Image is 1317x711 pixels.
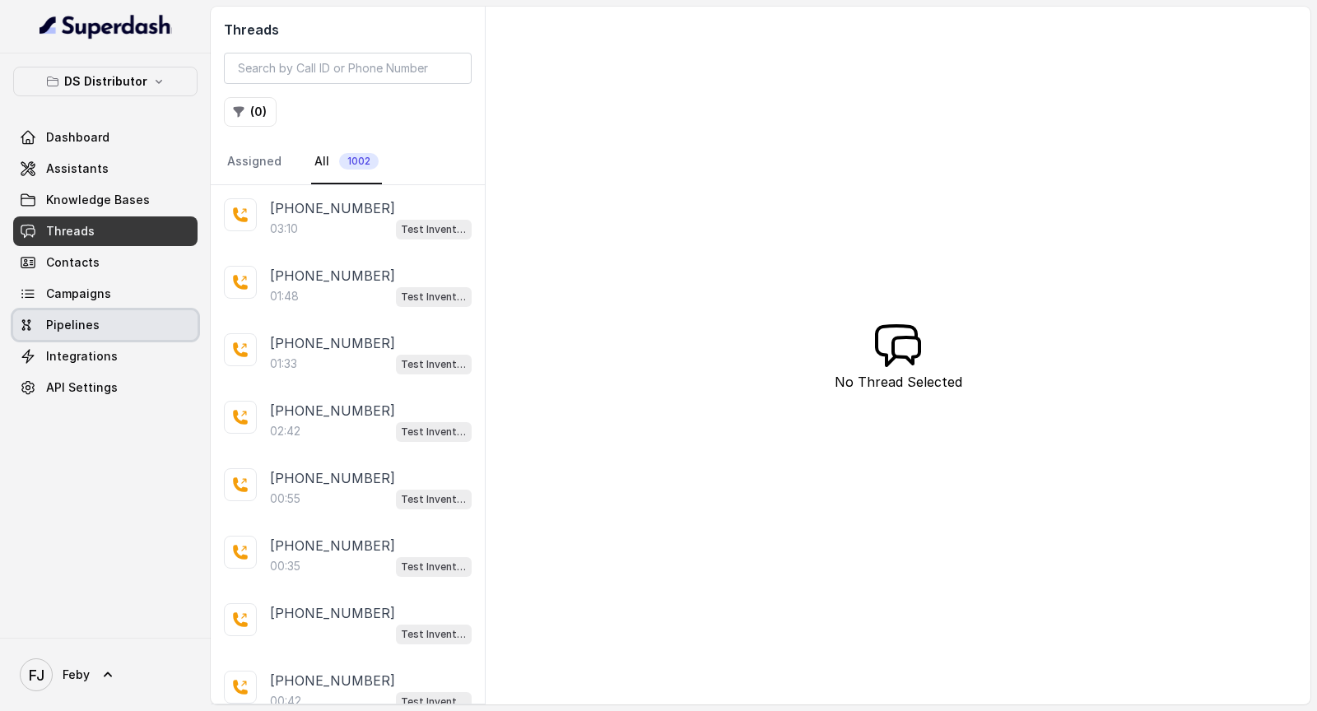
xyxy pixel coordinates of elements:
p: Test Inventory [401,221,467,238]
p: Test Inventory [401,289,467,305]
span: 1002 [339,153,379,170]
p: Test Inventory [401,491,467,508]
p: [PHONE_NUMBER] [270,266,395,286]
button: DS Distributor [13,67,198,96]
a: All1002 [311,140,382,184]
p: Test Inventory [401,559,467,575]
img: light.svg [40,13,172,39]
a: Assistants [13,154,198,184]
a: Knowledge Bases [13,185,198,215]
nav: Tabs [224,140,472,184]
p: [PHONE_NUMBER] [270,198,395,218]
a: Feby [13,652,198,698]
a: API Settings [13,373,198,402]
a: Assigned [224,140,285,184]
button: (0) [224,97,277,127]
p: 00:42 [270,693,301,709]
p: DS Distributor [64,72,147,91]
a: Campaigns [13,279,198,309]
a: Contacts [13,248,198,277]
a: Threads [13,216,198,246]
p: Test Inventory [401,694,467,710]
p: 00:55 [270,490,300,507]
p: [PHONE_NUMBER] [270,536,395,555]
h2: Threads [224,20,472,39]
p: Test Inventory [401,626,467,643]
p: No Thread Selected [835,372,962,392]
p: [PHONE_NUMBER] [270,401,395,421]
p: [PHONE_NUMBER] [270,603,395,623]
p: [PHONE_NUMBER] [270,333,395,353]
p: [PHONE_NUMBER] [270,468,395,488]
p: 01:33 [270,355,297,372]
p: 01:48 [270,288,299,304]
p: 00:35 [270,558,300,574]
p: Test Inventory [401,424,467,440]
p: 02:42 [270,423,300,439]
p: 03:10 [270,221,298,237]
p: Test Inventory [401,356,467,373]
a: Dashboard [13,123,198,152]
a: Pipelines [13,310,198,340]
p: [PHONE_NUMBER] [270,671,395,690]
a: Integrations [13,342,198,371]
input: Search by Call ID or Phone Number [224,53,472,84]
